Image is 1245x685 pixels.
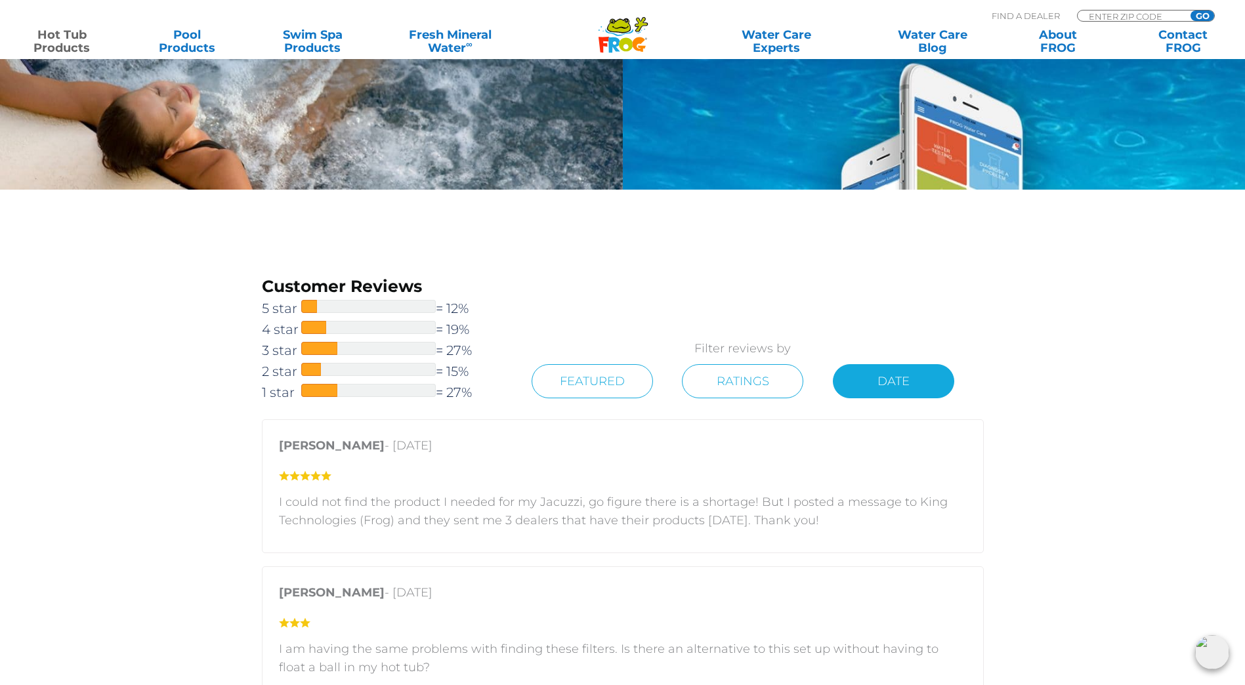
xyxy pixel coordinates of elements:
a: Date [833,364,954,398]
p: - [DATE] [279,436,967,461]
img: openIcon [1195,635,1229,669]
a: 1 star= 27% [262,382,503,403]
input: GO [1191,10,1214,21]
strong: [PERSON_NAME] [279,438,385,453]
p: I am having the same problems with finding these filters. Is there an alternative to this set up ... [279,640,967,676]
p: Filter reviews by [502,339,983,358]
a: 3 star= 27% [262,340,503,361]
a: Swim SpaProducts [264,28,362,54]
span: 1 star [262,382,301,403]
p: - [DATE] [279,583,967,608]
a: Hot TubProducts [13,28,111,54]
a: 4 star= 19% [262,319,503,340]
a: Featured [532,364,653,398]
span: 5 star [262,298,301,319]
sup: ∞ [466,39,473,49]
a: Water CareBlog [883,28,981,54]
a: Water CareExperts [698,28,856,54]
a: AboutFROG [1009,28,1107,54]
a: Ratings [682,364,803,398]
span: 3 star [262,340,301,361]
p: I could not find the product I needed for my Jacuzzi, go figure there is a shortage! But I posted... [279,493,967,529]
a: PoolProducts [138,28,236,54]
p: Find A Dealer [992,10,1060,22]
strong: [PERSON_NAME] [279,585,385,600]
input: Zip Code Form [1087,10,1176,22]
a: ContactFROG [1134,28,1232,54]
a: Fresh MineralWater∞ [389,28,511,54]
span: 4 star [262,319,301,340]
span: 2 star [262,361,301,382]
a: 2 star= 15% [262,361,503,382]
h3: Customer Reviews [262,275,503,298]
a: 5 star= 12% [262,298,503,319]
